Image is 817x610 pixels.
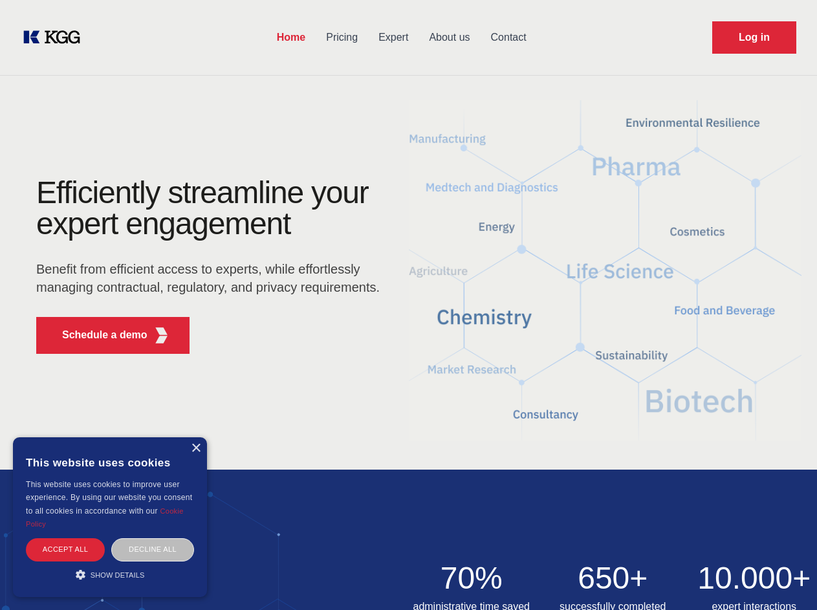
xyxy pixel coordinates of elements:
img: KGG Fifth Element RED [153,327,169,343]
a: Pricing [316,21,368,54]
a: About us [419,21,480,54]
div: Decline all [111,538,194,561]
div: Accept all [26,538,105,561]
span: This website uses cookies to improve user experience. By using our website you consent to all coo... [26,480,192,516]
a: Expert [368,21,419,54]
span: Show details [91,571,145,579]
a: Contact [481,21,537,54]
div: Show details [26,568,194,581]
a: Home [267,21,316,54]
p: Schedule a demo [62,327,147,343]
h1: Efficiently streamline your expert engagement [36,177,388,239]
p: Benefit from efficient access to experts, while effortlessly managing contractual, regulatory, an... [36,260,388,296]
h2: 70% [409,563,535,594]
button: Schedule a demoKGG Fifth Element RED [36,317,190,354]
a: Cookie Policy [26,507,184,528]
div: This website uses cookies [26,447,194,478]
a: KOL Knowledge Platform: Talk to Key External Experts (KEE) [21,27,91,48]
a: Request Demo [712,21,796,54]
h2: 650+ [550,563,676,594]
img: KGG Fifth Element RED [409,84,802,457]
div: Close [191,444,201,453]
